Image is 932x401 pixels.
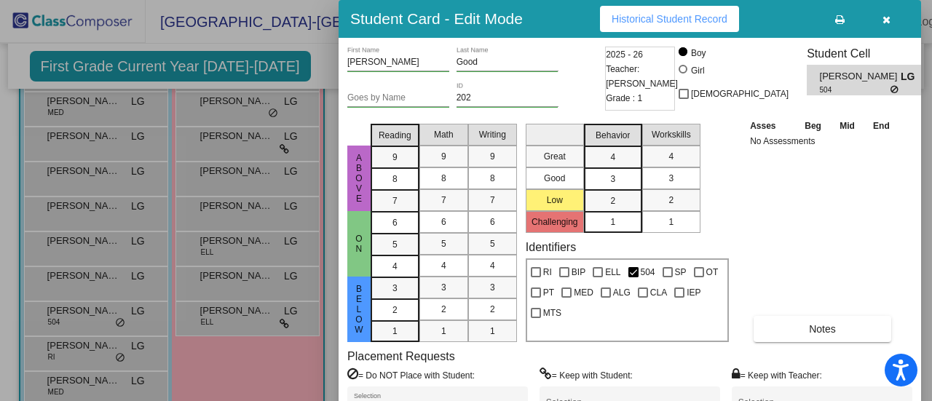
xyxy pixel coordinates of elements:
[820,69,901,84] span: [PERSON_NAME]
[441,150,446,163] span: 9
[831,118,864,134] th: Mid
[479,128,506,141] span: Writing
[610,194,615,207] span: 2
[352,284,366,335] span: Below
[668,172,674,185] span: 3
[543,263,552,281] span: RI
[441,259,446,272] span: 4
[441,303,446,316] span: 2
[901,69,921,84] span: LG
[610,172,615,186] span: 3
[706,263,719,281] span: OT
[392,151,398,164] span: 9
[690,64,705,77] div: Girl
[441,215,446,229] span: 6
[490,303,495,316] span: 2
[441,281,446,294] span: 3
[675,263,687,281] span: SP
[490,215,495,229] span: 6
[540,368,633,382] label: = Keep with Student:
[352,153,366,204] span: Above
[732,368,822,382] label: = Keep with Teacher:
[864,118,899,134] th: End
[746,118,795,134] th: Asses
[687,284,700,301] span: IEP
[795,118,830,134] th: Beg
[392,216,398,229] span: 6
[606,47,643,62] span: 2025 - 26
[574,284,593,301] span: MED
[434,128,454,141] span: Math
[392,282,398,295] span: 3
[441,237,446,250] span: 5
[379,129,411,142] span: Reading
[572,263,585,281] span: BIP
[441,172,446,185] span: 8
[543,304,561,322] span: MTS
[650,284,667,301] span: CLA
[600,6,739,32] button: Historical Student Record
[457,93,558,103] input: Enter ID
[746,134,899,148] td: No Assessments
[490,172,495,185] span: 8
[490,237,495,250] span: 5
[652,128,691,141] span: Workskills
[490,150,495,163] span: 9
[754,316,891,342] button: Notes
[809,323,836,335] span: Notes
[392,238,398,251] span: 5
[691,85,789,103] span: [DEMOGRAPHIC_DATA]
[490,194,495,207] span: 7
[612,13,727,25] span: Historical Student Record
[668,194,674,207] span: 2
[610,215,615,229] span: 1
[392,303,398,317] span: 2
[490,325,495,338] span: 1
[392,260,398,273] span: 4
[392,194,398,207] span: 7
[543,284,554,301] span: PT
[606,91,642,106] span: Grade : 1
[352,234,366,254] span: On
[606,62,678,91] span: Teacher: [PERSON_NAME]
[820,84,890,95] span: 504
[610,151,615,164] span: 4
[668,150,674,163] span: 4
[347,368,475,382] label: = Do NOT Place with Student:
[605,263,620,281] span: ELL
[690,47,706,60] div: Boy
[347,93,449,103] input: goes by name
[347,349,455,363] label: Placement Requests
[392,172,398,186] span: 8
[613,284,631,301] span: ALG
[668,215,674,229] span: 1
[490,259,495,272] span: 4
[526,240,576,254] label: Identifiers
[490,281,495,294] span: 3
[392,325,398,338] span: 1
[596,129,630,142] span: Behavior
[350,9,523,28] h3: Student Card - Edit Mode
[441,325,446,338] span: 1
[641,263,655,281] span: 504
[441,194,446,207] span: 7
